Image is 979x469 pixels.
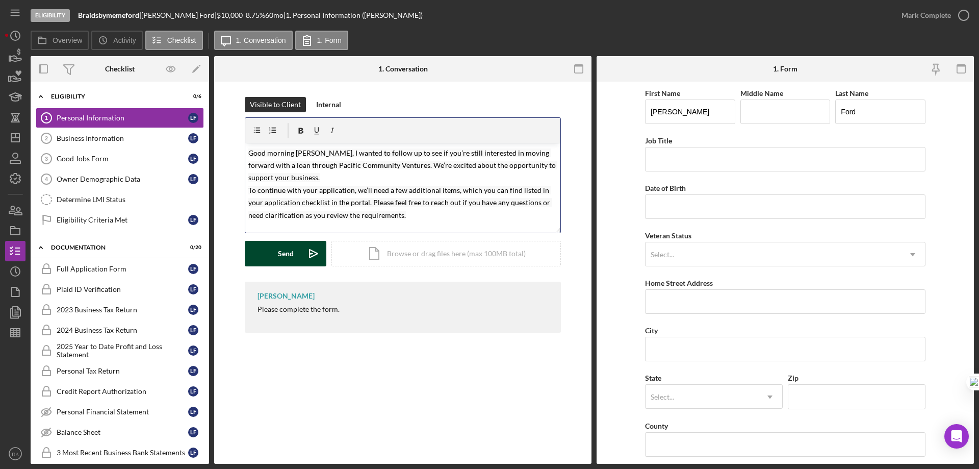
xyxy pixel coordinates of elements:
[36,279,204,300] a: Plaid ID VerificationLF
[645,184,686,192] label: Date of Birth
[57,326,188,334] div: 2024 Business Tax Return
[901,5,951,26] div: Mark Complete
[245,97,306,112] button: Visible to Client
[317,36,342,44] label: 1. Form
[36,259,204,279] a: Full Application FormLF
[36,210,204,230] a: Eligibility Criteria MetLF
[188,325,198,335] div: L F
[645,422,668,430] label: County
[740,89,783,97] label: Middle Name
[36,340,204,361] a: 2025 Year to Date Profit and Loss StatementLF
[284,11,423,19] div: | 1. Personal Information ([PERSON_NAME])
[5,443,25,464] button: RK
[188,133,198,143] div: L F
[645,136,672,145] label: Job Title
[36,361,204,381] a: Personal Tax ReturnLF
[257,305,340,313] div: Please complete the form.
[788,374,798,382] label: Zip
[36,300,204,320] a: 2023 Business Tax ReturnLF
[188,264,198,274] div: L F
[316,97,341,112] div: Internal
[53,36,82,44] label: Overview
[113,36,136,44] label: Activity
[36,169,204,189] a: 4Owner Demographic DataLF
[51,244,176,251] div: Documentation
[57,306,188,314] div: 2023 Business Tax Return
[36,189,204,210] a: Determine LMI Status
[188,345,198,356] div: L F
[12,451,19,457] text: RK
[645,89,680,97] label: First Name
[51,93,176,100] div: Eligibility
[250,97,301,112] div: Visible to Client
[57,195,203,204] div: Determine LMI Status
[651,393,674,401] div: Select...
[183,93,201,100] div: 0 / 6
[57,428,188,436] div: Balance Sheet
[188,305,198,315] div: L F
[31,31,89,50] button: Overview
[236,36,286,44] label: 1. Conversation
[57,387,188,396] div: Credit Report Authorization
[378,65,428,73] div: 1. Conversation
[214,31,293,50] button: 1. Conversation
[36,442,204,463] a: 3 Most Recent Business Bank StatementsLF
[188,215,198,225] div: L F
[835,89,868,97] label: Last Name
[57,265,188,273] div: Full Application Form
[188,154,198,164] div: L F
[57,449,188,457] div: 3 Most Recent Business Bank Statements
[645,326,658,335] label: City
[45,176,48,182] tspan: 4
[31,9,70,22] div: Eligibility
[57,408,188,416] div: Personal Financial Statement
[141,11,217,19] div: [PERSON_NAME] Ford |
[36,128,204,149] a: 2Business InformationLF
[188,284,198,294] div: L F
[36,381,204,402] a: Credit Report AuthorizationLF
[57,342,188,359] div: 2025 Year to Date Profit and Loss Statement
[246,11,265,19] div: 8.75 %
[57,155,188,163] div: Good Jobs Form
[36,108,204,128] a: 1Personal InformationLF
[45,115,48,121] tspan: 1
[36,149,204,169] a: 3Good Jobs FormLF
[188,174,198,184] div: L F
[36,422,204,442] a: Balance SheetLF
[248,149,557,219] mark: Good morning [PERSON_NAME], I wanted to follow up to see if you’re still interested in moving for...
[944,424,969,449] div: Open Intercom Messenger
[265,11,284,19] div: 60 mo
[167,36,196,44] label: Checklist
[91,31,142,50] button: Activity
[183,244,201,251] div: 0 / 20
[57,175,188,183] div: Owner Demographic Data
[45,135,48,141] tspan: 2
[217,11,243,19] span: $10,000
[188,113,198,123] div: L F
[78,11,141,19] div: |
[57,216,188,224] div: Eligibility Criteria Met
[45,156,48,162] tspan: 3
[311,97,346,112] button: Internal
[645,279,713,287] label: Home Street Address
[57,134,188,142] div: Business Information
[145,31,203,50] button: Checklist
[105,65,135,73] div: Checklist
[36,402,204,422] a: Personal Financial StatementLF
[245,241,326,266] button: Send
[891,5,974,26] button: Mark Complete
[36,320,204,340] a: 2024 Business Tax ReturnLF
[57,367,188,375] div: Personal Tax Return
[57,285,188,293] div: Plaid ID Verification
[773,65,797,73] div: 1. Form
[57,114,188,122] div: Personal Information
[295,31,348,50] button: 1. Form
[78,11,139,19] b: Braidsbymemeford
[651,251,674,259] div: Select...
[188,407,198,417] div: L F
[257,292,315,300] div: [PERSON_NAME]
[188,427,198,437] div: L F
[188,448,198,458] div: L F
[188,386,198,397] div: L F
[278,241,294,266] div: Send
